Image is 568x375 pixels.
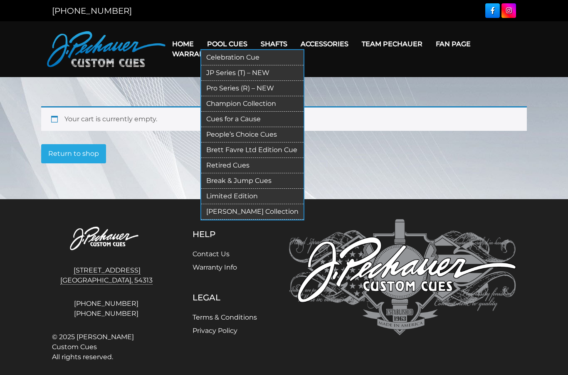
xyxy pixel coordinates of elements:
a: Return to shop [41,144,106,163]
img: Pechauer Custom Cues [289,219,516,335]
a: Break & Jump Cues [201,173,304,189]
a: People’s Choice Cues [201,127,304,142]
a: Fan Page [429,33,477,55]
a: Team Pechauer [355,33,429,55]
a: Retired Cues [201,158,304,173]
a: Pool Cues [200,33,254,55]
a: Pro Series (R) – NEW [201,81,304,96]
span: © 2025 [PERSON_NAME] Custom Cues All rights reserved. [52,332,161,362]
a: [PERSON_NAME] Collection [201,204,304,220]
a: Contact Us [193,250,230,258]
a: JP Series (T) – NEW [201,65,304,81]
img: Pechauer Custom Cues [52,219,161,259]
a: Terms & Conditions [193,313,257,321]
a: Celebration Cue [201,50,304,65]
a: Limited Edition [201,189,304,204]
img: Pechauer Custom Cues [47,31,165,67]
h5: Help [193,229,257,239]
a: [PHONE_NUMBER] [52,299,161,309]
a: Home [165,33,200,55]
a: Shafts [254,33,294,55]
a: Cues for a Cause [201,112,304,127]
a: Accessories [294,33,355,55]
a: Privacy Policy [193,327,237,335]
a: Warranty [165,43,219,65]
h5: Legal [193,292,257,302]
a: Brett Favre Ltd Edition Cue [201,142,304,158]
a: Champion Collection [201,96,304,112]
a: [PHONE_NUMBER] [52,309,161,319]
a: Warranty Info [193,263,237,271]
a: [PHONE_NUMBER] [52,6,132,16]
div: Your cart is currently empty. [41,106,527,131]
a: Cart [219,43,251,65]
